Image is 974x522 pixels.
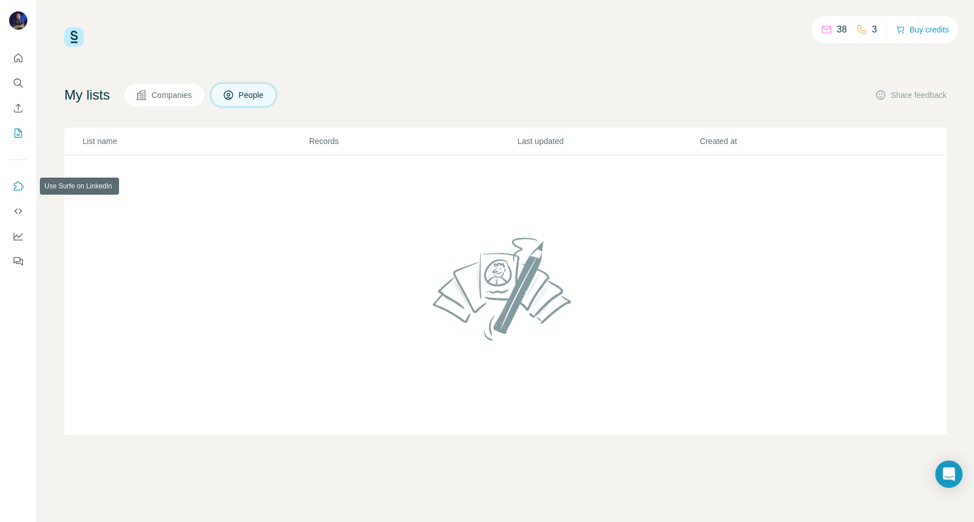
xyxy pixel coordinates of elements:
[875,89,947,101] button: Share feedback
[9,201,27,221] button: Use Surfe API
[9,48,27,68] button: Quick start
[9,123,27,143] button: My lists
[83,135,308,147] p: List name
[239,89,265,101] span: People
[9,176,27,196] button: Use Surfe on LinkedIn
[152,89,193,101] span: Companies
[9,98,27,118] button: Enrich CSV
[9,226,27,246] button: Dashboard
[9,251,27,272] button: Feedback
[9,11,27,30] img: Avatar
[64,27,84,47] img: Surfe Logo
[700,135,881,147] p: Created at
[837,23,847,36] p: 38
[872,23,877,36] p: 3
[428,228,583,350] img: No lists found
[9,73,27,93] button: Search
[518,135,699,147] p: Last updated
[64,86,110,104] h4: My lists
[309,135,517,147] p: Records
[935,461,963,488] div: Open Intercom Messenger
[896,22,949,38] button: Buy credits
